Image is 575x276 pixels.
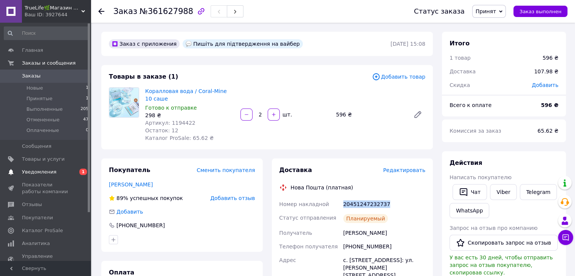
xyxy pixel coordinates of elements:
[109,166,150,174] span: Покупатель
[449,128,501,134] span: Комиссия за заказ
[558,230,573,245] button: Чат с покупателем
[449,235,558,251] button: Скопировать запрос на отзыв
[26,127,59,134] span: Оплаченные
[279,257,296,263] span: Адрес
[342,197,427,211] div: 20451247232737
[449,203,489,218] a: WhatsApp
[449,225,538,231] span: Запрос на отзыв про компанию
[490,184,516,200] a: Viber
[22,181,70,195] span: Показатели работы компании
[520,184,557,200] a: Telegram
[342,226,427,240] div: [PERSON_NAME]
[98,8,104,15] div: Вернуться назад
[86,127,88,134] span: 0
[83,116,88,123] span: 47
[383,167,425,173] span: Редактировать
[186,41,192,47] img: :speech_balloon:
[279,230,312,236] span: Получатель
[279,243,338,250] span: Телефон получателя
[343,214,388,223] div: Планируемый
[538,128,558,134] span: 65.62 ₴
[279,215,336,221] span: Статус отправления
[449,159,482,166] span: Действия
[26,85,43,91] span: Новые
[25,11,91,18] div: Ваш ID: 3927644
[116,222,166,229] div: [PHONE_NUMBER]
[449,68,476,74] span: Доставка
[145,88,227,102] a: Коралловая вода / Coral-Mine 10 саше
[197,167,255,173] span: Сменить покупателя
[541,102,558,108] b: 596 ₴
[289,184,355,191] div: Нова Пошта (платная)
[281,111,293,118] div: шт.
[476,8,496,14] span: Принят
[449,254,553,276] span: У вас есть 30 дней, чтобы отправить запрос на отзыв покупателю, скопировав ссылку.
[26,106,63,113] span: Выполненные
[22,253,70,267] span: Управление сайтом
[22,240,50,247] span: Аналитика
[86,95,88,102] span: 1
[22,73,40,79] span: Заказы
[109,73,178,80] span: Товары в заказе (1)
[26,116,59,123] span: Отмененные
[81,106,88,113] span: 205
[519,9,561,14] span: Заказ выполнен
[449,40,470,47] span: Итого
[116,195,128,201] span: 89%
[449,82,470,88] span: Скидка
[414,8,465,15] div: Статус заказа
[116,209,143,215] span: Добавить
[513,6,567,17] button: Заказ выполнен
[22,169,56,175] span: Уведомления
[410,107,425,122] a: Редактировать
[391,41,425,47] time: [DATE] 15:08
[22,214,53,221] span: Покупатели
[86,85,88,91] span: 1
[4,26,89,40] input: Поиск
[542,54,558,62] div: 596 ₴
[109,181,153,188] a: [PERSON_NAME]
[22,60,76,67] span: Заказы и сообщения
[109,194,183,202] div: успешных покупок
[22,227,63,234] span: Каталог ProSale
[532,82,558,88] span: Добавить
[109,39,180,48] div: Заказ с приложения
[145,127,178,133] span: Остаток: 12
[342,240,427,253] div: [PHONE_NUMBER]
[333,109,407,120] div: 596 ₴
[279,201,329,207] span: Номер накладной
[145,120,195,126] span: Артикул: 1194422
[145,105,197,111] span: Готово к отправке
[22,156,65,163] span: Товары и услуги
[22,143,51,150] span: Сообщения
[22,47,43,54] span: Главная
[109,269,134,276] span: Оплата
[530,63,563,80] div: 107.98 ₴
[145,135,214,141] span: Каталог ProSale: 65.62 ₴
[139,7,193,16] span: №361627988
[22,201,42,208] span: Отзывы
[109,88,139,117] img: Коралловая вода / Coral-Mine 10 саше
[453,184,487,200] button: Чат
[210,195,255,201] span: Добавить отзыв
[25,5,81,11] span: TrueLife🌿Магазин лёгких цен ✨
[183,39,303,48] div: Пишіть для підтвердження на вайбер
[449,102,491,108] span: Всего к оплате
[279,166,312,174] span: Доставка
[113,7,137,16] span: Заказ
[26,95,53,102] span: Принятые
[449,55,471,61] span: 1 товар
[372,73,425,81] span: Добавить товар
[449,174,511,180] span: Написать покупателю
[79,169,87,175] span: 1
[145,112,234,119] div: 298 ₴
